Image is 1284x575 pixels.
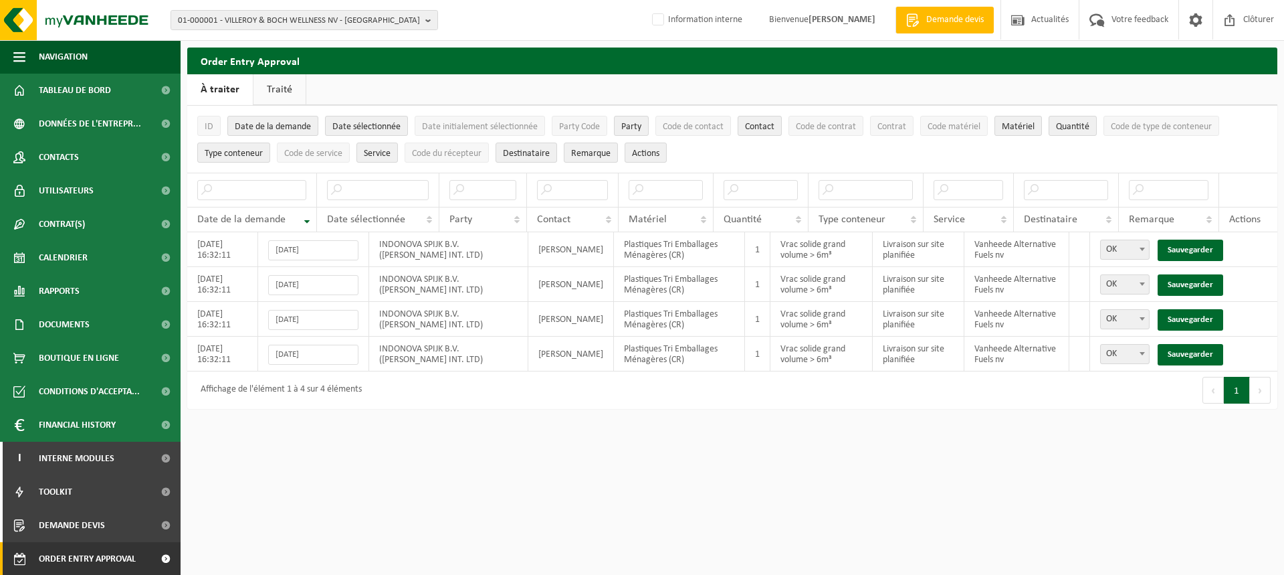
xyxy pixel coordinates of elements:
span: Date de la demande [235,122,311,132]
span: ID [205,122,213,132]
h2: Order Entry Approval [187,48,1277,74]
span: Destinataire [1024,214,1077,225]
span: Date de la demande [197,214,286,225]
span: OK [1100,274,1150,295]
button: ContratContrat: Activate to sort [870,116,914,136]
button: 1 [1224,377,1250,404]
a: Demande devis [895,7,994,33]
td: Plastiques Tri Emballages Ménagères (CR) [614,337,745,372]
td: Livraison sur site planifiée [873,337,964,372]
a: Sauvegarder [1158,274,1223,296]
button: QuantitéQuantité: Activate to sort [1049,116,1097,136]
button: 01-000001 - VILLEROY & BOCH WELLNESS NV - [GEOGRAPHIC_DATA] [171,10,438,30]
button: Code de contratCode de contrat: Activate to sort [788,116,863,136]
td: Livraison sur site planifiée [873,267,964,302]
span: Rapports [39,274,80,308]
span: Service [364,149,391,159]
td: Vrac solide grand volume > 6m³ [770,232,873,267]
span: Party [449,214,472,225]
span: Navigation [39,40,88,74]
span: Contrat [877,122,906,132]
button: DestinataireDestinataire : Activate to sort [496,143,557,163]
td: [PERSON_NAME] [528,267,614,302]
button: Date de la demandeDate de la demande: Activate to remove sorting [227,116,318,136]
span: Utilisateurs [39,174,94,208]
button: Code de serviceCode de service: Activate to sort [277,143,350,163]
div: Affichage de l'élément 1 à 4 sur 4 éléments [194,378,362,402]
span: I [13,442,25,475]
span: Type conteneur [819,214,885,225]
span: Contrat(s) [39,208,85,241]
span: Code du récepteur [412,149,481,159]
span: OK [1100,344,1150,364]
button: IDID: Activate to sort [197,116,221,136]
span: Contact [745,122,774,132]
a: Sauvegarder [1158,240,1223,261]
span: Code de type de conteneur [1111,122,1212,132]
button: Date sélectionnéeDate sélectionnée: Activate to sort [325,116,408,136]
span: Remarque [1129,214,1174,225]
span: Contact [537,214,570,225]
span: Service [934,214,965,225]
span: Remarque [571,149,611,159]
span: Actions [1229,214,1261,225]
td: Vrac solide grand volume > 6m³ [770,337,873,372]
span: Code de contact [663,122,724,132]
td: 1 [745,302,770,337]
td: 1 [745,337,770,372]
span: Actions [632,149,659,159]
td: Vanheede Alternative Fuels nv [964,267,1069,302]
td: [DATE] 16:32:11 [187,337,258,372]
span: Party [621,122,641,132]
span: OK [1100,309,1150,329]
td: Vrac solide grand volume > 6m³ [770,302,873,337]
span: Code matériel [928,122,980,132]
span: Calendrier [39,241,88,274]
button: Actions [625,143,667,163]
button: Code de type de conteneurCode de type de conteneur: Activate to sort [1103,116,1219,136]
span: OK [1101,275,1149,294]
span: Type conteneur [205,149,263,159]
button: Code du récepteurCode du récepteur: Activate to sort [405,143,489,163]
span: Documents [39,308,90,341]
button: Date initialement sélectionnéeDate initialement sélectionnée: Activate to sort [415,116,545,136]
td: INDONOVA SPIJK B.V. ([PERSON_NAME] INT. LTD) [369,337,528,372]
td: INDONOVA SPIJK B.V. ([PERSON_NAME] INT. LTD) [369,302,528,337]
button: MatérielMatériel: Activate to sort [994,116,1042,136]
td: [PERSON_NAME] [528,232,614,267]
span: Date initialement sélectionnée [422,122,538,132]
span: OK [1101,345,1149,363]
span: Party Code [559,122,600,132]
td: Livraison sur site planifiée [873,232,964,267]
button: Type conteneurType conteneur: Activate to sort [197,143,270,163]
button: PartyParty: Activate to sort [614,116,649,136]
span: Destinataire [503,149,550,159]
td: Vanheede Alternative Fuels nv [964,232,1069,267]
a: Traité [253,74,306,105]
span: Boutique en ligne [39,341,119,375]
td: [PERSON_NAME] [528,302,614,337]
td: INDONOVA SPIJK B.V. ([PERSON_NAME] INT. LTD) [369,232,528,267]
span: Conditions d'accepta... [39,375,140,408]
a: Sauvegarder [1158,344,1223,365]
td: 1 [745,267,770,302]
a: Sauvegarder [1158,309,1223,331]
span: Date sélectionnée [332,122,401,132]
span: Demande devis [39,509,105,542]
span: OK [1101,310,1149,329]
button: ContactContact: Activate to sort [738,116,782,136]
td: Livraison sur site planifiée [873,302,964,337]
button: Code de contactCode de contact: Activate to sort [655,116,731,136]
button: Next [1250,377,1271,404]
span: Données de l'entrepr... [39,107,141,141]
span: Tableau de bord [39,74,111,107]
td: Plastiques Tri Emballages Ménagères (CR) [614,302,745,337]
span: Quantité [724,214,762,225]
strong: [PERSON_NAME] [809,15,875,25]
td: Vrac solide grand volume > 6m³ [770,267,873,302]
button: ServiceService: Activate to sort [356,143,398,163]
span: Interne modules [39,442,114,475]
td: [PERSON_NAME] [528,337,614,372]
span: Code de contrat [796,122,856,132]
td: Vanheede Alternative Fuels nv [964,337,1069,372]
